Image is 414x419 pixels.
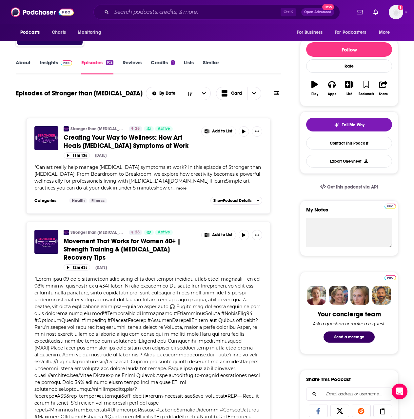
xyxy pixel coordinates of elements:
div: Apps [328,92,336,96]
span: For Business [297,28,323,37]
span: By Date [159,91,178,96]
a: 28 [129,126,142,131]
div: Bookmark [359,92,374,96]
button: open menu [374,26,398,39]
span: Ctrl K [281,8,296,16]
div: Search followers [306,388,392,401]
span: Podcasts [20,28,40,37]
img: Podchaser Pro [384,204,396,209]
button: more [176,186,187,191]
img: Jon Profile [372,286,391,305]
span: Get this podcast via API [327,184,378,190]
img: Creating Your Way to Wellness: How Art Heals Autoimmune Symptoms at Work [34,126,58,150]
span: 28 [135,229,140,236]
button: open menu [16,26,48,39]
img: Barbara Profile [329,286,348,305]
input: Email address or username... [312,388,386,400]
label: My Notes [306,207,392,218]
img: Podchaser Pro [384,275,396,280]
button: Open AdvancedNew [301,8,334,16]
img: Podchaser - Follow, Share and Rate Podcasts [11,6,74,18]
a: Contact This Podcast [306,137,392,150]
button: List [341,76,358,100]
button: Export One-Sheet [306,155,392,168]
span: For Podcasters [335,28,366,37]
span: 28 [135,126,140,132]
h1: Episodes of Stronger than [MEDICAL_DATA] [16,89,143,97]
a: Episodes102 [81,59,113,74]
a: Creating Your Way to Wellness: How Art Heals [MEDICAL_DATA] Symptoms at Work [64,133,197,150]
div: Search podcasts, credits, & more... [93,5,340,20]
span: Add to List [212,232,232,237]
span: ... [172,185,175,191]
a: Stronger than [MEDICAL_DATA] [70,230,125,235]
button: Sort Direction [183,87,197,100]
a: Fitness [89,198,107,203]
h2: Choose List sort [146,87,211,100]
a: Share on X/Twitter [330,405,349,417]
span: More [379,28,390,37]
a: Share on Facebook [309,405,328,417]
button: Play [306,76,323,100]
a: Active [155,126,173,131]
span: Charts [52,28,66,37]
div: Ask a question or make a request. [313,321,385,326]
span: Add to List [212,129,232,134]
img: tell me why sparkle [334,122,339,128]
div: [DATE] [95,153,107,158]
a: Copy Link [373,405,392,417]
button: Show profile menu [389,5,403,19]
a: Lists [184,59,194,74]
button: Show More Button [252,126,262,137]
img: Stronger than Autoimmune [64,230,69,235]
h3: Share This Podcast [306,376,351,382]
button: ShowPodcast Details [210,197,262,205]
span: " [34,164,261,191]
button: Show More Button [252,230,262,240]
a: Credits1 [151,59,174,74]
a: Pro website [384,274,396,280]
span: Monitoring [78,28,101,37]
img: User Profile [389,5,403,19]
button: open menu [73,26,109,39]
img: Movement That Works for Women 40+ | Strength Training & Autoimmune Recovery Tips [34,230,58,254]
span: New [322,4,334,10]
button: open menu [197,87,210,100]
div: Open Intercom Messenger [392,384,407,399]
button: Choose View [216,87,261,100]
button: Share [375,76,392,100]
h3: Categories [34,198,64,203]
div: List [346,92,352,96]
a: Reviews [123,59,142,74]
a: Stronger than [MEDICAL_DATA] [70,126,125,131]
a: InsightsPodchaser Pro [40,59,72,74]
a: Charts [48,26,70,39]
span: Card [231,91,242,96]
input: Search podcasts, credits, & more... [111,7,281,17]
a: Movement That Works for Women 40+ | Strength Training & [MEDICAL_DATA] Recovery Tips [64,237,197,262]
span: Can art really help manage [MEDICAL_DATA] symptoms at work? In this episode of Stronger than [MED... [34,164,261,191]
span: Open Advanced [304,10,331,14]
img: Jules Profile [350,286,369,305]
img: Podchaser Pro [61,60,72,66]
div: 1 [171,60,174,65]
span: Logged in as mtraynor [389,5,403,19]
span: Tell Me Why [342,122,365,128]
a: Get this podcast via API [315,179,383,195]
a: 28 [129,230,142,235]
div: Your concierge team [318,310,381,318]
div: 102 [106,60,113,65]
button: 12m 43s [64,264,90,270]
button: 11m 13s [64,152,90,159]
button: Send a message [324,331,375,343]
a: Health [69,198,87,203]
button: Follow [306,42,392,57]
span: Show Podcast Details [213,198,251,203]
div: Rate [306,59,392,73]
img: Stronger than Autoimmune [64,126,69,131]
a: About [16,59,30,74]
